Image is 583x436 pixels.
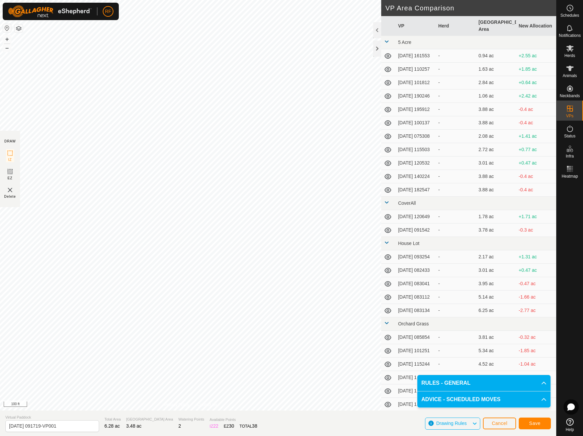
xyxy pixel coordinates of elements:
[395,250,435,264] td: [DATE] 093254
[395,210,435,224] td: [DATE] 120649
[395,76,435,89] td: [DATE] 101812
[516,331,556,344] td: -0.32 ac
[395,291,435,304] td: [DATE] 083112
[516,264,556,277] td: +0.47 ac
[104,423,120,429] span: 6.28 ac
[438,361,473,368] div: -
[516,304,556,317] td: -2.77 ac
[229,423,234,429] span: 30
[476,116,516,130] td: 3.88 ac
[516,210,556,224] td: +1.71 ac
[476,304,516,317] td: 6.25 ac
[224,423,234,430] div: EZ
[560,13,579,17] span: Schedules
[476,16,516,36] th: [GEOGRAPHIC_DATA] Area
[438,160,473,167] div: -
[395,143,435,157] td: [DATE] 115503
[421,395,500,403] span: ADVICE - SCHEDULED MOVES
[421,379,471,387] span: RULES - GENERAL
[516,170,556,183] td: -0.4 ac
[395,63,435,76] td: [DATE] 110257
[516,103,556,116] td: -0.4 ac
[438,213,473,220] div: -
[4,139,16,144] div: DRAW
[438,92,473,100] div: -
[395,157,435,170] td: [DATE] 120532
[516,344,556,358] td: -1.85 ac
[476,170,516,183] td: 3.88 ac
[564,134,575,138] span: Status
[395,49,435,63] td: [DATE] 161553
[566,154,574,158] span: Infra
[438,227,473,234] div: -
[6,186,14,194] img: VP
[529,421,540,426] span: Save
[15,24,23,33] button: Map Layers
[566,114,573,118] span: VPs
[476,210,516,224] td: 1.78 ac
[476,371,516,384] td: 1.06 ac
[395,331,435,344] td: [DATE] 085854
[398,241,419,246] span: House Lot
[516,16,556,36] th: New Allocation
[476,130,516,143] td: 2.08 ac
[516,358,556,371] td: -1.04 ac
[492,421,507,426] span: Cancel
[476,344,516,358] td: 5.34 ac
[438,334,473,341] div: -
[385,4,556,12] h2: VP Area Comparison
[104,417,121,422] span: Total Area
[438,133,473,140] div: -
[240,423,257,430] div: TOTAL
[476,183,516,197] td: 3.88 ac
[559,34,581,38] span: Notifications
[438,267,473,274] div: -
[516,371,556,384] td: +2.42 ac
[3,44,11,52] button: –
[438,280,473,287] div: -
[8,176,13,181] span: EZ
[417,391,551,408] p-accordion-header: ADVICE - SCHEDULED MOVES
[210,423,218,430] div: IZ
[516,277,556,291] td: -0.47 ac
[178,417,204,422] span: Watering Points
[566,428,574,432] span: Help
[398,40,411,45] span: 5 Acre
[516,224,556,237] td: -0.3 ac
[5,415,99,420] span: Virtual Paddock
[516,116,556,130] td: -0.4 ac
[476,264,516,277] td: 3.01 ac
[516,157,556,170] td: +0.47 ac
[395,183,435,197] td: [DATE] 182547
[395,277,435,291] td: [DATE] 083041
[516,183,556,197] td: -0.4 ac
[438,173,473,180] div: -
[476,250,516,264] td: 2.17 ac
[519,418,551,429] button: Save
[213,423,219,429] span: 22
[252,423,257,429] span: 38
[516,291,556,304] td: -1.66 ac
[210,417,257,423] span: Available Points
[476,224,516,237] td: 3.78 ac
[395,224,435,237] td: [DATE] 091542
[483,418,516,429] button: Cancel
[562,174,578,178] span: Heatmap
[8,157,12,162] span: IZ
[395,130,435,143] td: [DATE] 075308
[105,8,111,15] span: RF
[178,423,181,429] span: 2
[516,76,556,89] td: +0.64 ac
[3,24,11,32] button: Reset Map
[395,358,435,371] td: [DATE] 115244
[395,89,435,103] td: [DATE] 190246
[395,170,435,183] td: [DATE] 140224
[395,344,435,358] td: [DATE] 101251
[417,375,551,391] p-accordion-header: RULES - GENERAL
[438,253,473,260] div: -
[516,49,556,63] td: +2.55 ac
[398,200,416,206] span: CoverAll
[438,119,473,126] div: -
[395,103,435,116] td: [DATE] 195912
[476,63,516,76] td: 1.63 ac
